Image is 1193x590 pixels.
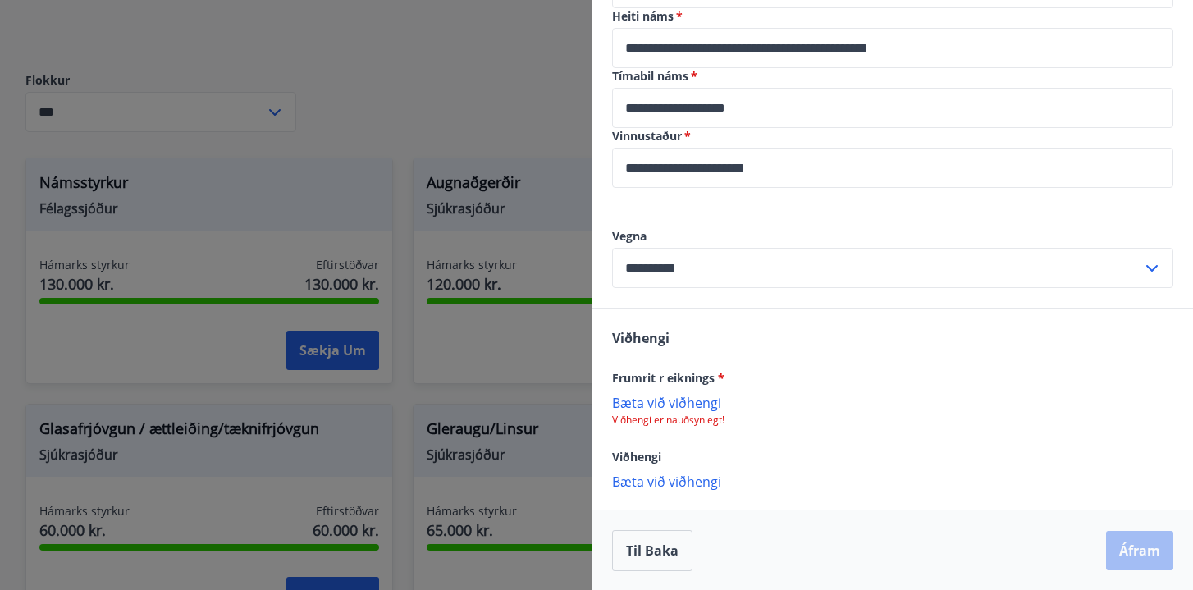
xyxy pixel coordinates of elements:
[612,68,1173,85] label: Tímabil náms
[612,28,1173,68] div: Heiti náms
[612,88,1173,128] div: Tímabil náms
[612,370,724,386] span: Frumrit r eiknings
[612,473,1173,489] p: Bæta við viðhengi
[612,394,1173,410] p: Bæta við viðhengi
[612,329,670,347] span: Viðhengi
[612,414,1173,427] p: Viðhengi er nauðsynlegt!
[612,449,661,464] span: Viðhengi
[612,148,1173,188] div: Vinnustaður
[612,8,1173,25] label: Heiti náms
[612,530,692,571] button: Til baka
[612,128,1173,144] label: Vinnustaður
[612,228,1173,245] label: Vegna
